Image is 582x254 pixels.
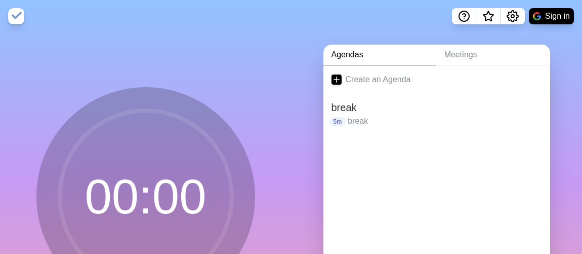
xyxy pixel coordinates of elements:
a: Meetings [436,45,550,65]
button: What’s new [476,8,501,24]
p: 5m [329,117,346,126]
button: Settings [501,8,525,24]
a: Agendas [323,45,436,65]
img: google logo [533,12,541,20]
h2: break [331,100,542,115]
button: Sign in [529,8,574,24]
button: Help [452,8,476,24]
p: break [348,115,542,127]
img: timeblocks logo [8,8,24,24]
a: Create an Agenda [323,65,550,94]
